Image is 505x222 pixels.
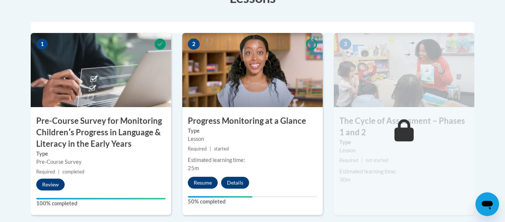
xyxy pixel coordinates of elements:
[188,127,317,135] label: Type
[339,176,350,183] span: 30m
[339,39,351,50] span: 3
[36,39,48,50] span: 1
[339,168,469,176] div: Estimated learning time:
[36,158,166,166] div: Pre-Course Survey
[36,179,65,190] button: Review
[31,115,171,149] h3: Pre-Course Survey for Monitoring Childrenʹs Progress in Language & Literacy in the Early Years
[31,33,171,107] img: Course Image
[188,156,317,164] div: Estimated learning time:
[188,39,200,50] span: 2
[188,135,317,143] div: Lesson
[188,146,207,152] span: Required
[36,169,55,175] span: Required
[36,198,166,199] div: Your progress
[62,169,84,175] span: completed
[182,33,323,107] img: Course Image
[221,177,249,189] button: Details
[188,196,253,198] div: Your progress
[366,158,388,163] span: not started
[36,199,166,208] label: 100% completed
[188,165,199,171] span: 25m
[339,146,469,155] div: Lesson
[475,192,499,216] iframe: Button to launch messaging window
[188,198,317,206] label: 50% completed
[339,158,358,163] span: Required
[339,138,469,146] label: Type
[182,115,323,127] h3: Progress Monitoring at a Glance
[334,115,474,138] h3: The Cycle of Assessment – Phases 1 and 2
[210,146,211,152] span: |
[58,169,60,175] span: |
[334,33,474,107] img: Course Image
[188,177,218,189] button: Resume
[36,150,166,158] label: Type
[214,146,229,152] span: started
[361,158,363,163] span: |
